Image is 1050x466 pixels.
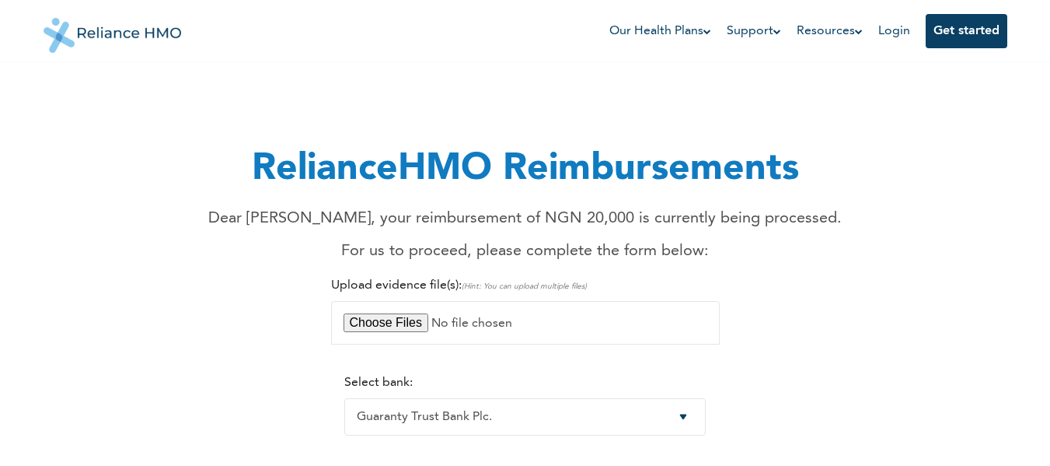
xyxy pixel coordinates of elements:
span: (Hint: You can upload multiple files) [462,282,587,290]
button: Get started [926,14,1007,48]
a: Resources [797,22,863,40]
a: Login [878,25,910,37]
label: Upload evidence file(s): [331,279,587,292]
p: For us to proceed, please complete the form below: [208,240,842,263]
p: Dear [PERSON_NAME], your reimbursement of NGN 20,000 is currently being processed. [208,207,842,230]
label: Select bank: [344,377,413,389]
a: Support [727,22,781,40]
img: Reliance HMO's Logo [44,6,182,53]
h1: RelianceHMO Reimbursements [208,142,842,198]
a: Our Health Plans [609,22,711,40]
